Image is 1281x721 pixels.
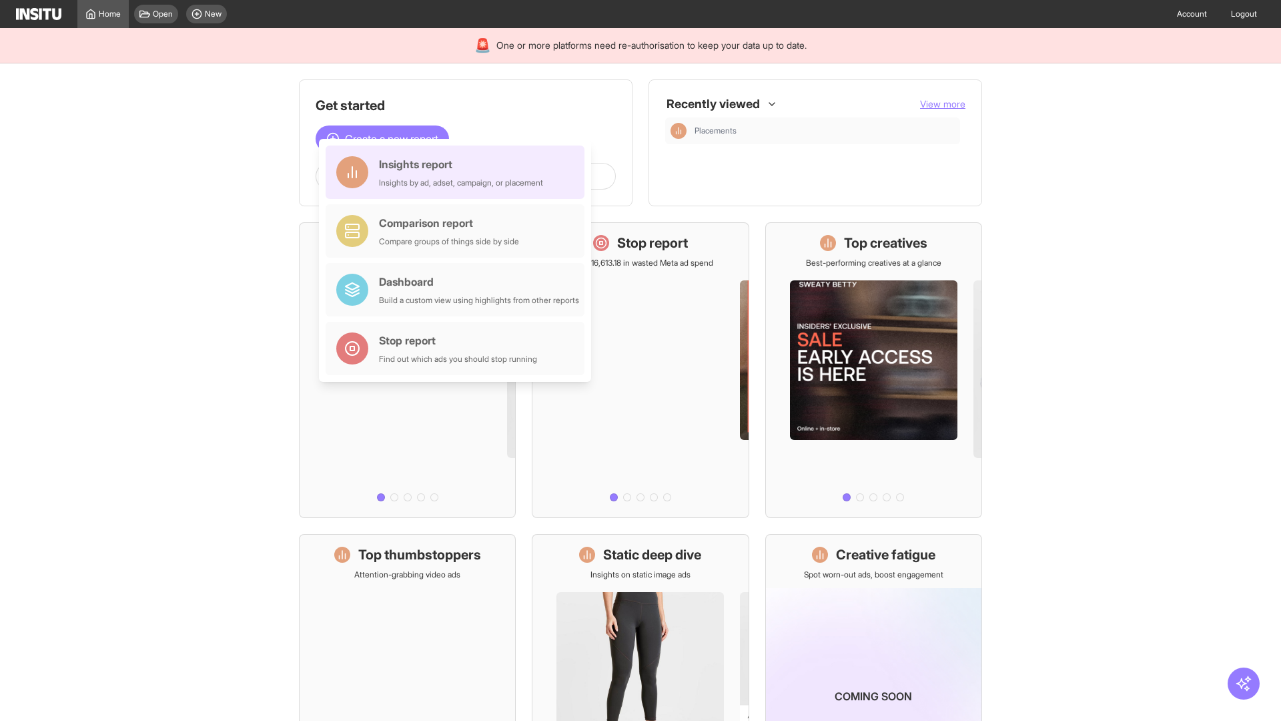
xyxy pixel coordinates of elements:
div: Insights by ad, adset, campaign, or placement [379,178,543,188]
button: View more [920,97,965,111]
h1: Get started [316,96,616,115]
span: Open [153,9,173,19]
p: Insights on static image ads [590,569,691,580]
div: Dashboard [379,274,579,290]
h1: Top creatives [844,234,927,252]
div: Find out which ads you should stop running [379,354,537,365]
span: Home [99,9,121,19]
div: Insights [671,123,687,139]
h1: Stop report [617,234,688,252]
div: Insights report [379,156,543,172]
div: Compare groups of things side by side [379,236,519,247]
div: Comparison report [379,215,519,231]
a: Stop reportSave £16,613.18 in wasted Meta ad spend [532,222,749,518]
div: Stop report [379,332,537,348]
div: Build a custom view using highlights from other reports [379,295,579,306]
p: Attention-grabbing video ads [354,569,460,580]
span: New [205,9,222,19]
span: View more [920,98,965,109]
span: One or more platforms need re-authorisation to keep your data up to date. [496,39,807,52]
h1: Top thumbstoppers [358,545,481,564]
h1: Static deep dive [603,545,701,564]
div: 🚨 [474,36,491,55]
a: What's live nowSee all active ads instantly [299,222,516,518]
button: Create a new report [316,126,449,152]
span: Placements [695,126,955,136]
span: Create a new report [345,131,438,147]
img: Logo [16,8,61,20]
p: Save £16,613.18 in wasted Meta ad spend [567,258,713,268]
a: Top creativesBest-performing creatives at a glance [765,222,982,518]
span: Placements [695,126,737,136]
p: Best-performing creatives at a glance [806,258,941,268]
